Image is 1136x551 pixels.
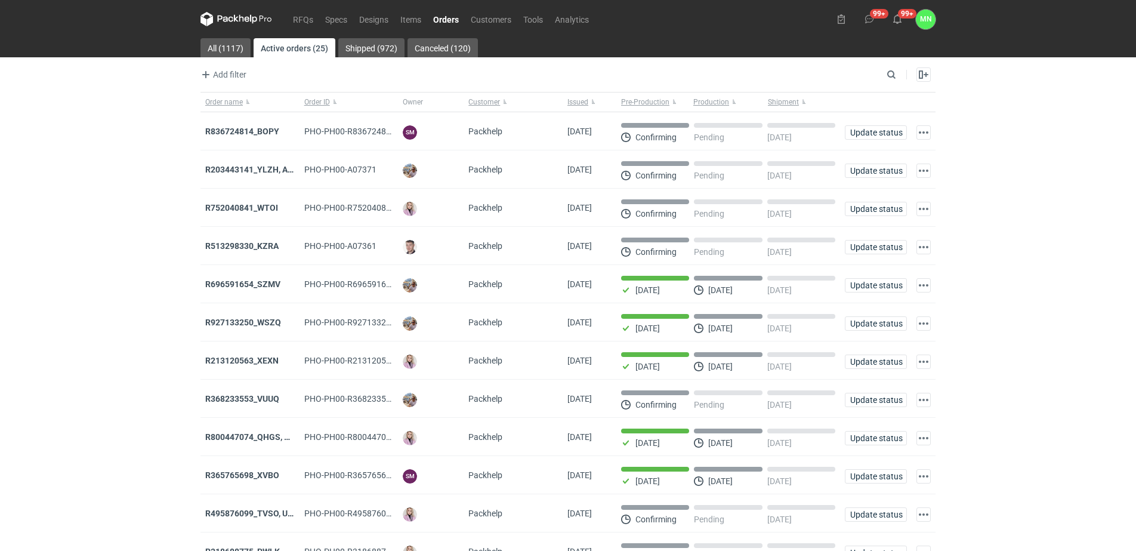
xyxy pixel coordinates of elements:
[916,202,931,216] button: Actions
[304,127,421,136] span: PHO-PH00-R836724814_BOPY
[845,240,907,254] button: Update status
[850,396,902,404] span: Update status
[205,241,279,251] a: R513298330_KZRA
[403,431,417,445] img: Klaudia Wiśniewska
[765,93,840,112] button: Shipment
[300,93,399,112] button: Order ID
[916,355,931,369] button: Actions
[567,394,592,404] span: 08/10/2025
[567,97,588,107] span: Issued
[694,400,724,410] p: Pending
[403,97,423,107] span: Owner
[304,432,497,442] span: PHO-PH00-R800447074_QHGS,-NYZC,-DXPA,-QBLZ
[403,469,417,484] figcaption: SM
[567,509,592,518] span: 07/10/2025
[888,10,907,29] button: 99+
[304,97,330,107] span: Order ID
[403,393,417,407] img: Michał Palasek
[304,279,421,289] span: PHO-PH00-R696591654_SZMV
[616,93,691,112] button: Pre-Production
[916,316,931,331] button: Actions
[767,209,792,218] p: [DATE]
[403,507,417,522] img: Klaudia Wiśniewska
[567,470,592,480] span: 07/10/2025
[693,97,729,107] span: Production
[205,165,306,174] strong: R203443141_YLZH, AHYW
[850,167,902,175] span: Update status
[916,431,931,445] button: Actions
[767,438,792,448] p: [DATE]
[205,432,356,442] a: R800447074_QHGS, NYZC, DXPA, QBLZ
[403,278,417,293] img: Michał Palasek
[517,12,549,26] a: Tools
[403,164,417,178] img: Michał Palasek
[621,97,669,107] span: Pre-Production
[353,12,394,26] a: Designs
[468,203,502,213] span: Packhelp
[845,431,907,445] button: Update status
[205,356,279,365] strong: R213120563_XEXN
[916,278,931,293] button: Actions
[567,432,592,442] span: 07/10/2025
[635,247,677,257] p: Confirming
[304,241,376,251] span: PHO-PH00-A07361
[549,12,595,26] a: Analytics
[304,165,376,174] span: PHO-PH00-A07371
[694,247,724,257] p: Pending
[199,67,246,82] span: Add filter
[635,438,660,448] p: [DATE]
[403,355,417,369] img: Klaudia Wiśniewska
[200,12,272,26] svg: Packhelp Pro
[567,203,592,213] span: 10/10/2025
[567,318,592,327] span: 09/10/2025
[845,202,907,216] button: Update status
[198,67,247,82] button: Add filter
[850,510,902,519] span: Update status
[916,10,936,29] div: Małgorzata Nowotna
[427,12,465,26] a: Orders
[708,285,733,295] p: [DATE]
[468,241,502,251] span: Packhelp
[635,133,677,142] p: Confirming
[304,470,421,480] span: PHO-PH00-R365765698_XVBO
[635,324,660,333] p: [DATE]
[845,316,907,331] button: Update status
[567,127,592,136] span: 14/10/2025
[205,203,278,213] a: R752040841_WTOI
[567,165,592,174] span: 13/10/2025
[338,38,405,57] a: Shipped (972)
[916,507,931,522] button: Actions
[635,476,660,486] p: [DATE]
[563,93,616,112] button: Issued
[205,279,280,289] a: R696591654_SZMV
[850,319,902,328] span: Update status
[465,12,517,26] a: Customers
[205,127,279,136] a: R836724814_BOPY
[468,394,502,404] span: Packhelp
[635,400,677,410] p: Confirming
[845,393,907,407] button: Update status
[916,164,931,178] button: Actions
[916,469,931,484] button: Actions
[694,133,724,142] p: Pending
[304,356,421,365] span: PHO-PH00-R213120563_XEXN
[850,472,902,481] span: Update status
[767,476,792,486] p: [DATE]
[205,394,279,404] strong: R368233553_VUUQ
[708,438,733,448] p: [DATE]
[464,93,563,112] button: Customer
[916,240,931,254] button: Actions
[691,93,765,112] button: Production
[694,171,724,180] p: Pending
[708,476,733,486] p: [DATE]
[403,125,417,140] figcaption: SM
[304,394,421,404] span: PHO-PH00-R368233553_VUUQ
[767,133,792,142] p: [DATE]
[916,125,931,140] button: Actions
[767,362,792,371] p: [DATE]
[845,507,907,522] button: Update status
[408,38,478,57] a: Canceled (120)
[304,318,422,327] span: PHO-PH00-R927133250_WSZQ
